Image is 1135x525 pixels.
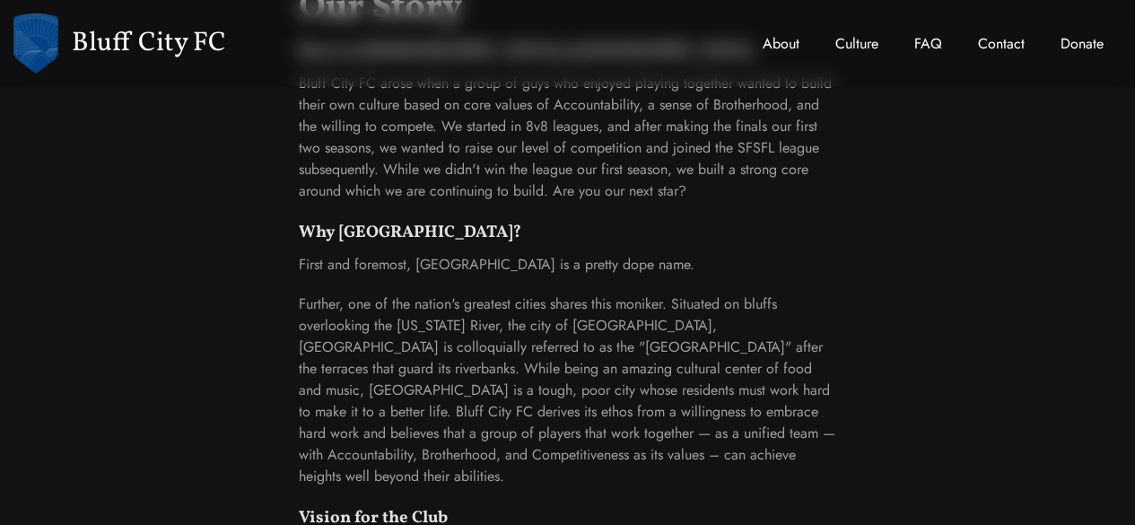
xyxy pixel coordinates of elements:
[13,13,226,74] a: Bluff City FC
[745,15,817,73] a: About
[896,15,960,73] a: FAQ
[299,293,837,487] p: Further, one of the nation's greatest cities shares this moniker. Situated on bluffs overlooking ...
[299,220,837,245] h3: Why [GEOGRAPHIC_DATA]?
[13,13,58,74] img: logo.d492faac.svg
[960,15,1043,73] a: Contact
[1043,15,1122,73] a: Donate
[817,15,896,73] a: Culture
[299,254,837,276] p: First and foremost, [GEOGRAPHIC_DATA] is a pretty dope name.
[72,23,226,64] span: Bluff City FC
[299,73,837,202] p: Bluff City FC arose when a group of guys who enjoyed playing together wanted to build their own c...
